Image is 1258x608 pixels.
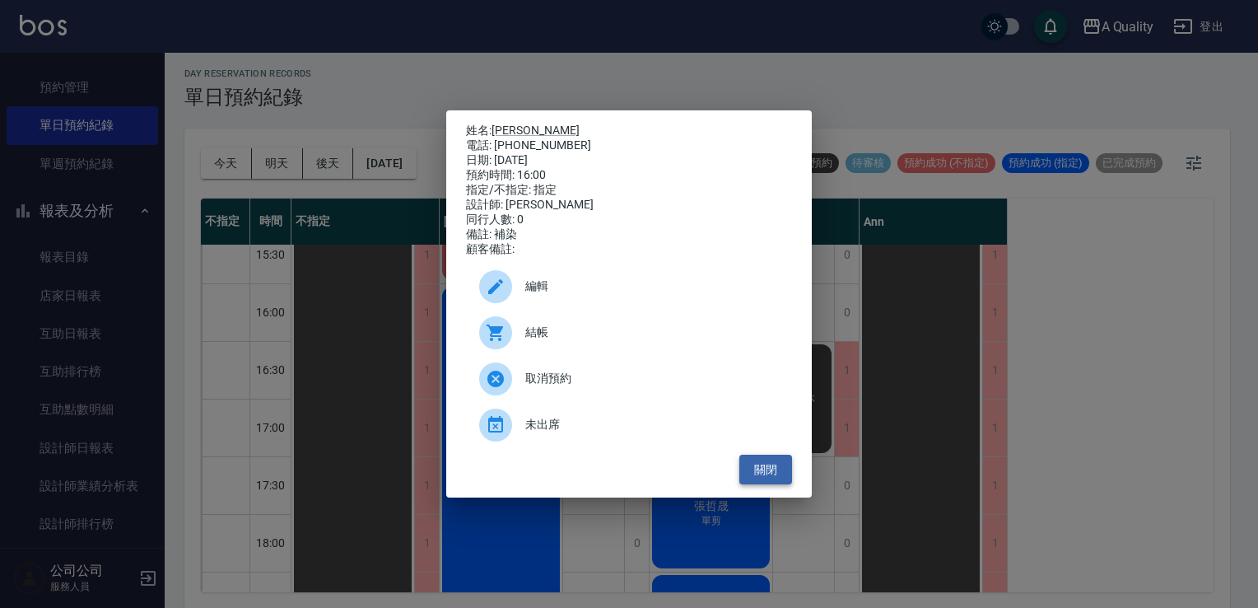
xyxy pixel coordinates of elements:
[466,124,792,138] p: 姓名:
[525,416,779,433] span: 未出席
[466,227,792,242] div: 備註: 補染
[466,213,792,227] div: 同行人數: 0
[466,183,792,198] div: 指定/不指定: 指定
[466,138,792,153] div: 電話: [PHONE_NUMBER]
[466,242,792,257] div: 顧客備註:
[466,310,792,356] a: 結帳
[466,168,792,183] div: 預約時間: 16:00
[466,153,792,168] div: 日期: [DATE]
[525,324,779,341] span: 結帳
[466,264,792,310] div: 編輯
[492,124,580,137] a: [PERSON_NAME]
[466,356,792,402] div: 取消預約
[525,370,779,387] span: 取消預約
[466,402,792,448] div: 未出席
[525,278,779,295] span: 編輯
[466,198,792,213] div: 設計師: [PERSON_NAME]
[739,455,792,485] button: 關閉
